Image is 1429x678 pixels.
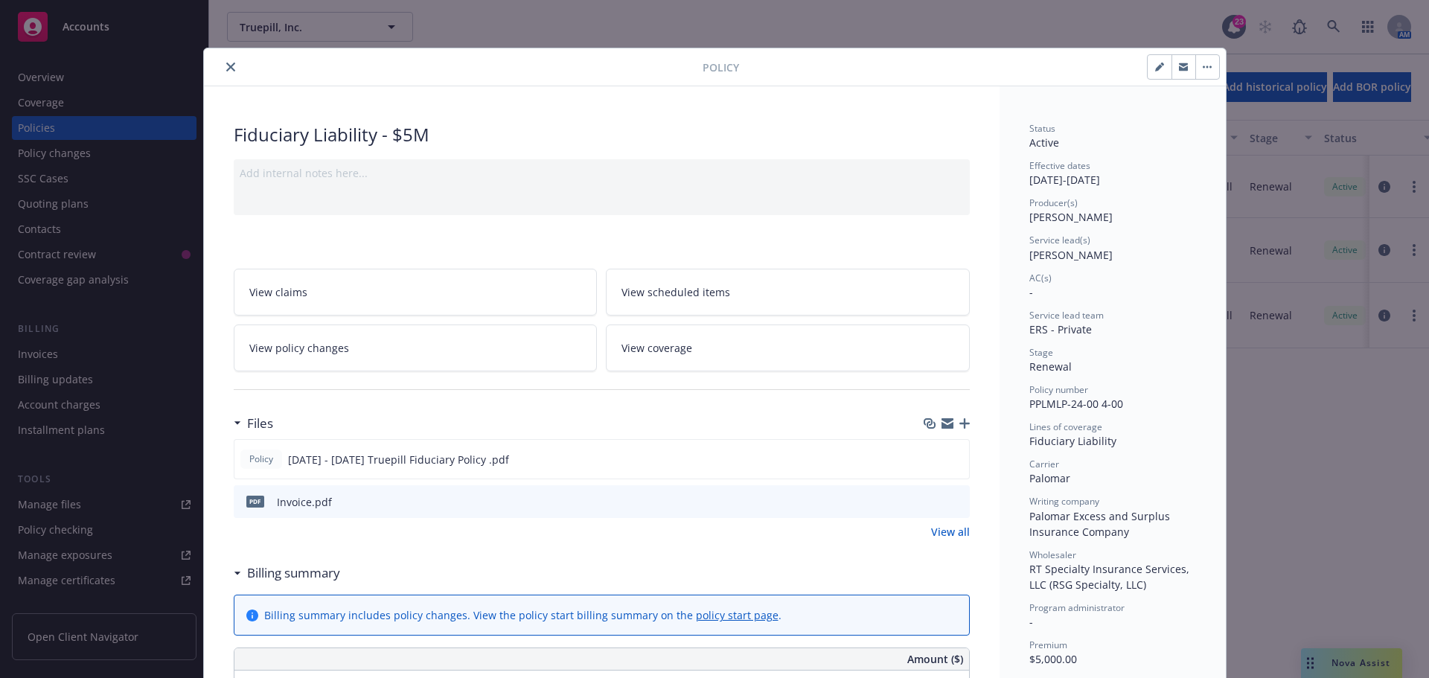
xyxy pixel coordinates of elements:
a: View coverage [606,324,970,371]
span: Active [1029,135,1059,150]
a: View claims [234,269,598,316]
div: Fiduciary Liability - $5M [234,122,970,147]
span: View policy changes [249,340,349,356]
button: download file [927,494,939,510]
span: Policy [703,60,739,75]
span: PPLMLP-24-00 4-00 [1029,397,1123,411]
span: Program administrator [1029,601,1125,614]
span: Renewal [1029,359,1072,374]
button: close [222,58,240,76]
span: [PERSON_NAME] [1029,210,1113,224]
span: $5,000.00 [1029,652,1077,666]
span: - [1029,285,1033,299]
div: Billing summary includes policy changes. View the policy start billing summary on the . [264,607,781,623]
span: Amount ($) [907,651,963,667]
span: Writing company [1029,495,1099,508]
h3: Files [247,414,273,433]
div: [DATE] - [DATE] [1029,159,1196,188]
span: Producer(s) [1029,196,1078,209]
div: Add internal notes here... [240,165,964,181]
span: ERS - Private [1029,322,1092,336]
div: Invoice.pdf [277,494,332,510]
span: AC(s) [1029,272,1052,284]
span: View claims [249,284,307,300]
h3: Billing summary [247,563,340,583]
a: policy start page [696,608,779,622]
button: preview file [950,452,963,467]
span: Policy number [1029,383,1088,396]
span: Status [1029,122,1055,135]
div: Billing summary [234,563,340,583]
span: [PERSON_NAME] [1029,248,1113,262]
a: View scheduled items [606,269,970,316]
span: Carrier [1029,458,1059,470]
button: download file [926,452,938,467]
span: Palomar [1029,471,1070,485]
span: Palomar Excess and Surplus Insurance Company [1029,509,1173,539]
span: Effective dates [1029,159,1090,172]
a: View policy changes [234,324,598,371]
span: [DATE] - [DATE] Truepill Fiduciary Policy .pdf [288,452,509,467]
span: Service lead team [1029,309,1104,322]
span: - [1029,615,1033,629]
span: Policy [246,452,276,466]
span: RT Specialty Insurance Services, LLC (RSG Specialty, LLC) [1029,562,1192,592]
span: pdf [246,496,264,507]
button: preview file [950,494,964,510]
span: Premium [1029,639,1067,651]
span: Wholesaler [1029,549,1076,561]
div: Fiduciary Liability [1029,433,1196,449]
span: Service lead(s) [1029,234,1090,246]
span: Lines of coverage [1029,420,1102,433]
a: View all [931,524,970,540]
span: View scheduled items [621,284,730,300]
span: View coverage [621,340,692,356]
div: Files [234,414,273,433]
span: Stage [1029,346,1053,359]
